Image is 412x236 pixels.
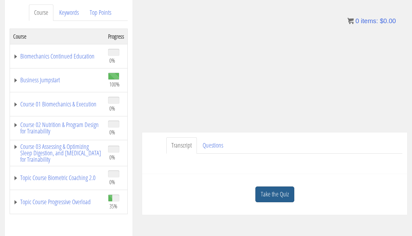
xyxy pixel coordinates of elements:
a: Top Points [85,5,116,21]
span: 35% [109,203,117,210]
span: 0% [109,105,115,112]
a: Transcript [166,137,197,154]
a: Biomechanics Continued Education [13,53,102,59]
span: 0 [355,17,359,24]
span: 0% [109,154,115,161]
span: 0% [109,129,115,136]
a: Keywords [54,5,84,21]
a: Business Jumpstart [13,77,102,83]
bdi: 0.00 [380,17,396,24]
a: Course 03 Assessing & Optimizing Sleep Digestion, and [MEDICAL_DATA] for Trainability [13,143,102,163]
a: Questions [197,137,228,154]
span: 0% [109,178,115,186]
a: Topic Course Progressive Overload [13,199,102,205]
a: Take the Quiz [255,186,294,202]
img: icon11.png [347,18,354,24]
a: Course 02 Nutrition & Program Design for Trainability [13,122,102,134]
a: Topic Course Biometric Coaching 2.0 [13,175,102,181]
span: $ [380,17,383,24]
th: Course [10,29,105,44]
span: items: [361,17,378,24]
a: Course 01 Biomechanics & Execution [13,101,102,107]
a: Course [29,5,53,21]
span: 100% [109,81,120,88]
span: 0% [109,57,115,64]
th: Progress [105,29,128,44]
a: 0 items: $0.00 [347,17,396,24]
